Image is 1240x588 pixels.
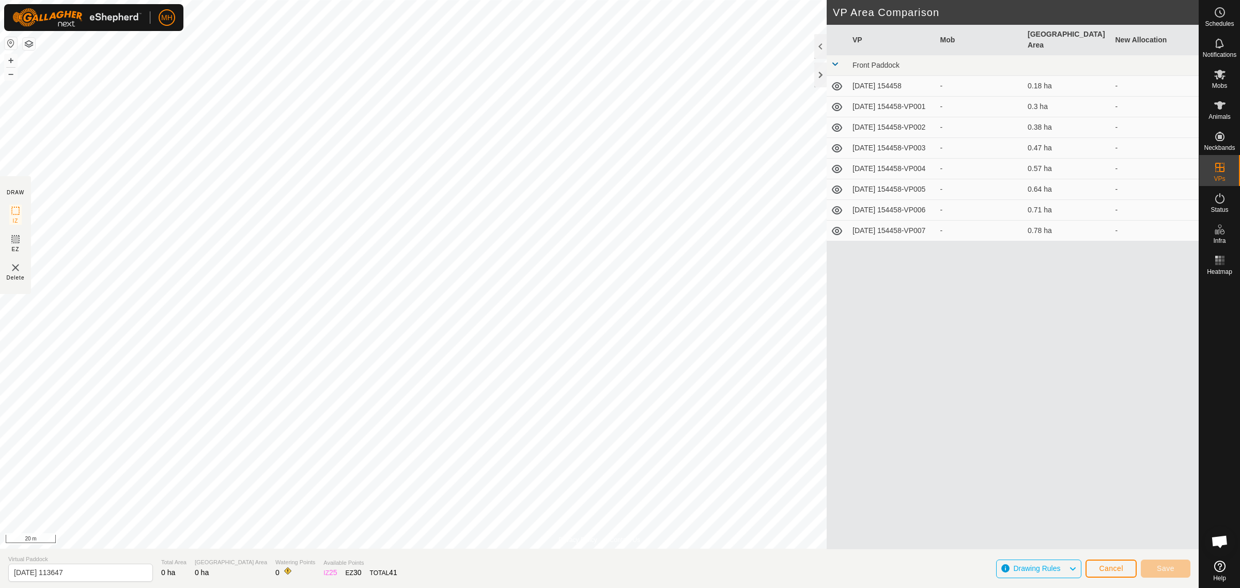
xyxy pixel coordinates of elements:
[1211,207,1228,213] span: Status
[1024,138,1111,159] td: 0.47 ha
[848,76,936,97] td: [DATE] 154458
[1111,179,1199,200] td: -
[9,261,22,274] img: VP
[1024,76,1111,97] td: 0.18 ha
[23,38,35,50] button: Map Layers
[161,12,173,23] span: MH
[5,37,17,50] button: Reset Map
[329,568,337,577] span: 25
[1099,564,1123,572] span: Cancel
[323,559,397,567] span: Available Points
[161,558,187,567] span: Total Area
[1111,200,1199,221] td: -
[1213,575,1226,581] span: Help
[1111,76,1199,97] td: -
[848,179,936,200] td: [DATE] 154458-VP005
[610,535,640,545] a: Contact Us
[7,189,24,196] div: DRAW
[1199,556,1240,585] a: Help
[5,68,17,80] button: –
[559,535,597,545] a: Privacy Policy
[1203,52,1236,58] span: Notifications
[370,567,397,578] div: TOTAL
[940,81,1020,91] div: -
[8,555,153,564] span: Virtual Paddock
[1111,97,1199,117] td: -
[1111,221,1199,241] td: -
[1214,176,1225,182] span: VPs
[848,117,936,138] td: [DATE] 154458-VP002
[13,217,19,225] span: IZ
[12,245,20,253] span: EZ
[1024,159,1111,179] td: 0.57 ha
[1111,138,1199,159] td: -
[346,567,362,578] div: EZ
[940,225,1020,236] div: -
[848,138,936,159] td: [DATE] 154458-VP003
[1204,526,1235,557] div: Open chat
[1205,21,1234,27] span: Schedules
[848,221,936,241] td: [DATE] 154458-VP007
[275,558,315,567] span: Watering Points
[940,184,1020,195] div: -
[1111,25,1199,55] th: New Allocation
[940,122,1020,133] div: -
[1024,97,1111,117] td: 0.3 ha
[1157,564,1174,572] span: Save
[275,568,280,577] span: 0
[1204,145,1235,151] span: Neckbands
[940,163,1020,174] div: -
[1024,117,1111,138] td: 0.38 ha
[1213,238,1226,244] span: Infra
[1207,269,1232,275] span: Heatmap
[1212,83,1227,89] span: Mobs
[940,143,1020,153] div: -
[12,8,142,27] img: Gallagher Logo
[161,568,175,577] span: 0 ha
[323,567,337,578] div: IZ
[1111,159,1199,179] td: -
[1013,564,1060,572] span: Drawing Rules
[1024,200,1111,221] td: 0.71 ha
[1024,179,1111,200] td: 0.64 ha
[940,101,1020,112] div: -
[353,568,362,577] span: 30
[848,159,936,179] td: [DATE] 154458-VP004
[1141,560,1190,578] button: Save
[5,54,17,67] button: +
[1111,117,1199,138] td: -
[936,25,1024,55] th: Mob
[848,25,936,55] th: VP
[833,6,1199,19] h2: VP Area Comparison
[1024,221,1111,241] td: 0.78 ha
[1024,25,1111,55] th: [GEOGRAPHIC_DATA] Area
[7,274,25,282] span: Delete
[853,61,900,69] span: Front Paddock
[848,200,936,221] td: [DATE] 154458-VP006
[195,558,267,567] span: [GEOGRAPHIC_DATA] Area
[848,97,936,117] td: [DATE] 154458-VP001
[940,205,1020,215] div: -
[1208,114,1231,120] span: Animals
[1086,560,1137,578] button: Cancel
[195,568,209,577] span: 0 ha
[389,568,397,577] span: 41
